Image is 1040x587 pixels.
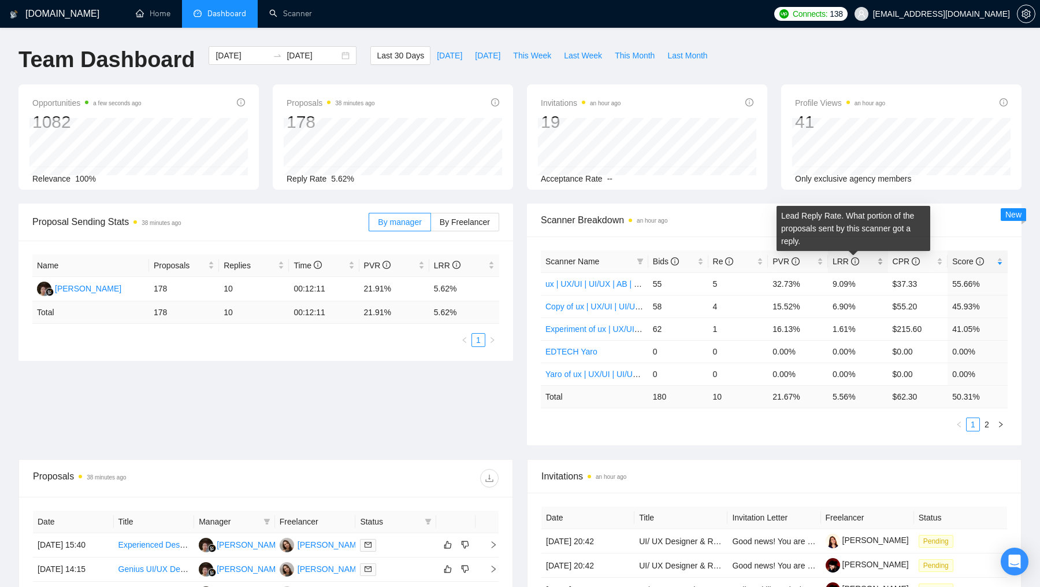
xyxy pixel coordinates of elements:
button: left [952,418,966,431]
span: By manager [378,217,421,227]
span: -- [607,174,612,183]
td: Total [541,385,648,408]
time: a few seconds ago [93,100,141,106]
td: Experienced Designer For Iceland Travel Directory Site [114,533,195,558]
span: This Week [513,49,551,62]
td: $0.00 [888,363,948,385]
a: UI/ UX Designer & Researcher [639,537,749,546]
span: filter [425,518,432,525]
a: searchScanner [269,9,312,19]
th: Date [33,511,114,533]
div: [PERSON_NAME] [217,563,283,575]
td: 10 [219,277,289,301]
span: PVR [364,261,391,270]
button: setting [1017,5,1035,23]
button: Last Week [558,46,608,65]
td: 5.62 % [429,301,499,324]
td: 0.00% [768,340,828,363]
span: filter [261,513,273,530]
img: NK [199,538,213,552]
th: Name [32,254,149,277]
span: Proposals [154,259,206,272]
a: EDTECH Yaro [545,347,597,356]
th: Invitation Letter [727,507,820,529]
span: info-circle [491,98,499,106]
div: [PERSON_NAME] [298,563,364,575]
td: [DATE] 20:42 [541,553,634,578]
button: download [480,469,499,488]
span: LRR [434,261,460,270]
span: dislike [461,540,469,549]
td: $37.33 [888,272,948,295]
span: filter [634,253,646,270]
span: right [997,421,1004,428]
td: UI/ UX Designer & Researcher [634,529,727,553]
span: Connects: [793,8,827,20]
th: Title [634,507,727,529]
span: CPR [893,257,920,266]
th: Date [541,507,634,529]
span: info-circle [745,98,753,106]
td: 0.00% [828,363,888,385]
span: mail [365,541,372,548]
span: Pending [919,535,953,548]
th: Freelancer [275,511,356,533]
time: 38 minutes ago [335,100,374,106]
span: to [273,51,282,60]
a: Yaro of ux | UX/UI | UI/UX | Intermediate [545,370,690,379]
span: setting [1017,9,1035,19]
td: 5.56 % [828,385,888,408]
span: Pending [919,559,953,572]
img: NK [37,282,51,296]
span: PVR [772,257,800,266]
a: Genius UI/UX Designer Needed for Innovative Project [118,564,311,574]
span: right [489,337,496,344]
button: Last Month [661,46,714,65]
div: 178 [287,111,375,133]
td: [DATE] 14:15 [33,558,114,582]
th: Proposals [149,254,219,277]
td: UI/ UX Designer & Researcher [634,553,727,578]
img: YS [280,538,294,552]
a: setting [1017,9,1035,19]
td: 00:12:11 [289,277,359,301]
span: Profile Views [795,96,885,110]
td: 41.05% [948,318,1008,340]
span: info-circle [452,261,460,269]
td: 21.91% [359,277,429,301]
h1: Team Dashboard [18,46,195,73]
img: gigradar-bm.png [46,288,54,296]
td: 21.67 % [768,385,828,408]
span: mail [365,566,372,573]
td: Total [32,301,149,324]
td: 0.00% [828,340,888,363]
time: 38 minutes ago [142,220,181,226]
button: dislike [458,538,472,552]
a: Experienced Designer For Iceland Travel Directory Site [118,540,316,549]
td: 15.52% [768,295,828,318]
li: 2 [980,418,994,431]
span: Replies [224,259,276,272]
td: 9.09% [828,272,888,295]
td: 1 [708,318,768,340]
span: info-circle [725,257,733,265]
li: Previous Page [458,333,471,347]
time: an hour ago [855,100,885,106]
span: info-circle [976,257,984,265]
span: filter [637,258,644,265]
td: 178 [149,277,219,301]
td: $55.20 [888,295,948,318]
time: an hour ago [596,474,626,480]
a: Copy of ux | UX/UI | UI/UX | AB | main template [545,302,715,311]
button: like [441,562,455,576]
span: Bids [653,257,679,266]
span: right [480,565,497,573]
a: 1 [967,418,979,431]
div: Lead Reply Rate. What portion of the proposals sent by this scanner got a reply. [777,206,930,251]
a: YS[PERSON_NAME] [280,564,364,573]
span: info-circle [314,261,322,269]
td: 16.13% [768,318,828,340]
input: Start date [216,49,268,62]
span: info-circle [912,257,920,265]
button: right [994,418,1008,431]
